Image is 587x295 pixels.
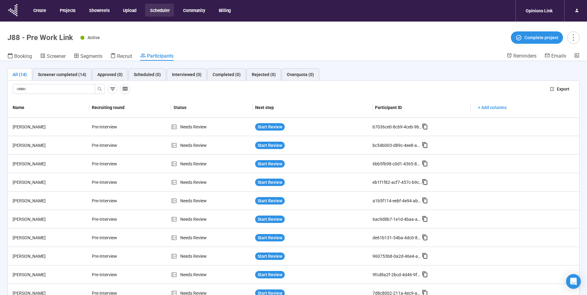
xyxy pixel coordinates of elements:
[89,158,136,170] div: Pre-Interview
[569,33,577,42] span: more
[89,232,136,244] div: Pre-Interview
[213,71,241,78] div: Completed (0)
[473,103,512,112] button: + Add columns
[258,179,282,186] span: Start Review
[10,234,89,241] div: [PERSON_NAME]
[373,123,422,130] div: b7036ce0-8c69-4ceb-9b25-3a4f945962f7
[255,216,285,223] button: Start Review
[10,160,89,167] div: [PERSON_NAME]
[373,98,471,118] th: Participant ID
[89,250,136,262] div: Pre-Interview
[478,104,507,111] span: + Add columns
[373,216,422,223] div: 6ac9d8b7-1e1d-4baa-a860-b900a8b3bf6f
[178,4,209,17] button: Community
[134,71,161,78] div: Scheduled (0)
[171,123,253,130] div: Needs Review
[566,274,581,289] div: Open Intercom Messenger
[171,197,253,204] div: Needs Review
[171,253,253,260] div: Needs Review
[255,160,285,168] button: Start Review
[89,269,136,281] div: Pre-Interview
[171,160,253,167] div: Needs Review
[522,5,556,17] div: Opinions Link
[373,179,422,186] div: eb1f1f82-acf7-457c-b9c4-dfd9f329fec0
[551,53,566,59] span: Emails
[55,4,80,17] button: Projects
[40,53,66,61] a: Screener
[252,71,276,78] div: Rejected (0)
[373,142,422,149] div: bc54b003-d89c-4ee8-a948-8feec2ac6cf3
[258,142,282,149] span: Start Review
[80,53,102,59] span: Segments
[373,234,422,241] div: de61b131-34ba-4dc0-8e62-d19d5d8941bd
[10,142,89,149] div: [PERSON_NAME]
[89,176,136,188] div: Pre-Interview
[258,123,282,130] span: Start Review
[255,271,285,278] button: Start Review
[171,98,253,118] th: Status
[255,179,285,186] button: Start Review
[171,142,253,149] div: Needs Review
[255,123,285,131] button: Start Review
[38,71,86,78] div: Screener completed (14)
[258,197,282,204] span: Start Review
[10,216,89,223] div: [PERSON_NAME]
[373,253,422,260] div: 960753b8-0a2d-46e4-a446-234409fe6a87
[89,121,136,133] div: Pre-Interview
[89,139,136,151] div: Pre-Interview
[171,234,253,241] div: Needs Review
[171,179,253,186] div: Needs Review
[10,271,89,278] div: [PERSON_NAME]
[10,253,89,260] div: [PERSON_NAME]
[13,71,27,78] div: All (14)
[172,71,202,78] div: Interviewed (0)
[95,84,105,94] button: search
[255,142,285,149] button: Start Review
[97,87,102,91] span: search
[14,53,32,59] span: Booking
[10,179,89,186] div: [PERSON_NAME]
[524,34,558,41] span: Complete project
[513,53,536,59] span: Reminders
[7,53,32,61] a: Booking
[545,84,574,94] button: exportExport
[255,197,285,204] button: Start Review
[255,234,285,241] button: Start Review
[7,33,73,42] h1: J88 - Pre Work Link
[74,53,102,61] a: Segments
[10,197,89,204] div: [PERSON_NAME]
[28,4,51,17] button: Create
[507,53,536,60] a: Reminders
[10,123,89,130] div: [PERSON_NAME]
[258,234,282,241] span: Start Review
[140,53,173,61] a: Participants
[89,213,136,225] div: Pre-Interview
[258,216,282,223] span: Start Review
[373,197,422,204] div: a1b5f114-eebf-4e94-ab47-f2a37ac2df84
[47,53,66,59] span: Screener
[89,98,171,118] th: Recruiting round
[258,160,282,167] span: Start Review
[258,253,282,260] span: Start Review
[373,160,422,167] div: 6bb5fb98-c0d1-4365-87a1-879f4fd29c23
[117,53,132,59] span: Recruit
[97,71,123,78] div: Approved (0)
[567,31,580,44] button: more
[287,71,314,78] div: Overquota (0)
[145,4,174,17] button: Scheduler
[511,31,563,44] button: Complete project
[171,271,253,278] div: Needs Review
[88,35,100,40] span: Active
[147,53,173,59] span: Participants
[84,4,114,17] button: Showreels
[258,271,282,278] span: Start Review
[557,86,569,92] span: Export
[8,98,89,118] th: Name
[110,53,132,61] a: Recruit
[89,195,136,207] div: Pre-Interview
[171,216,253,223] div: Needs Review
[550,87,554,91] span: export
[373,271,422,278] div: 9fcd8a2f-2bcd-4d46-9f3a-e94f2fb6d80d
[253,98,373,118] th: Next step
[214,4,235,17] button: Billing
